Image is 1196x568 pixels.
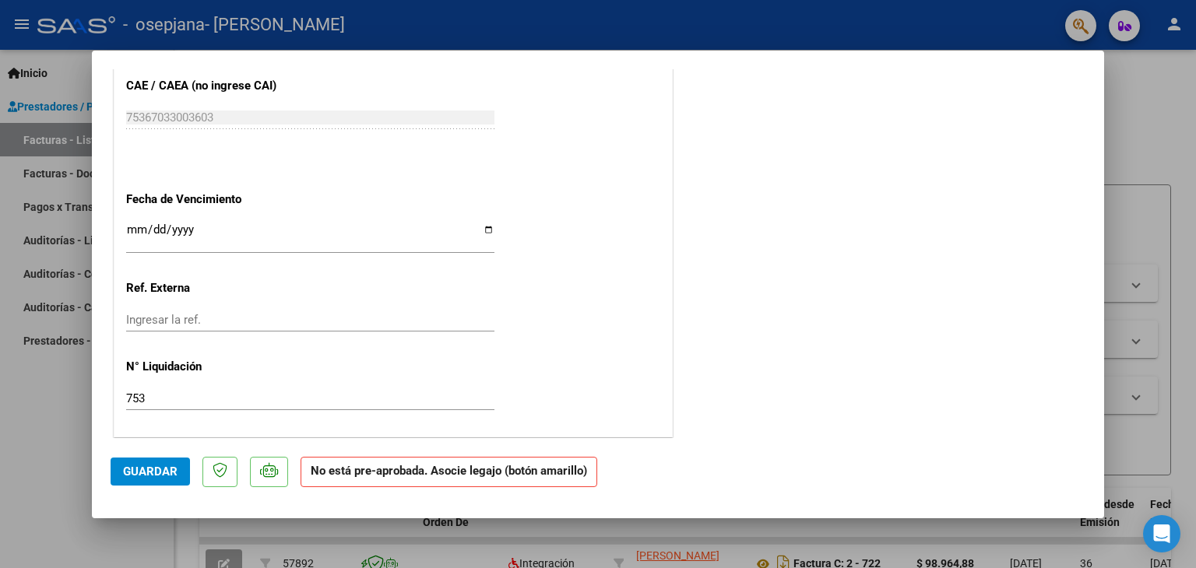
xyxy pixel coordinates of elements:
div: Open Intercom Messenger [1143,515,1180,552]
strong: No está pre-aprobada. Asocie legajo (botón amarillo) [301,457,597,487]
p: Ref. Externa [126,279,287,297]
p: N° Liquidación [126,358,287,376]
span: Guardar [123,465,178,479]
p: Fecha de Vencimiento [126,191,287,209]
p: CAE / CAEA (no ingrese CAI) [126,77,287,95]
button: Guardar [111,458,190,486]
